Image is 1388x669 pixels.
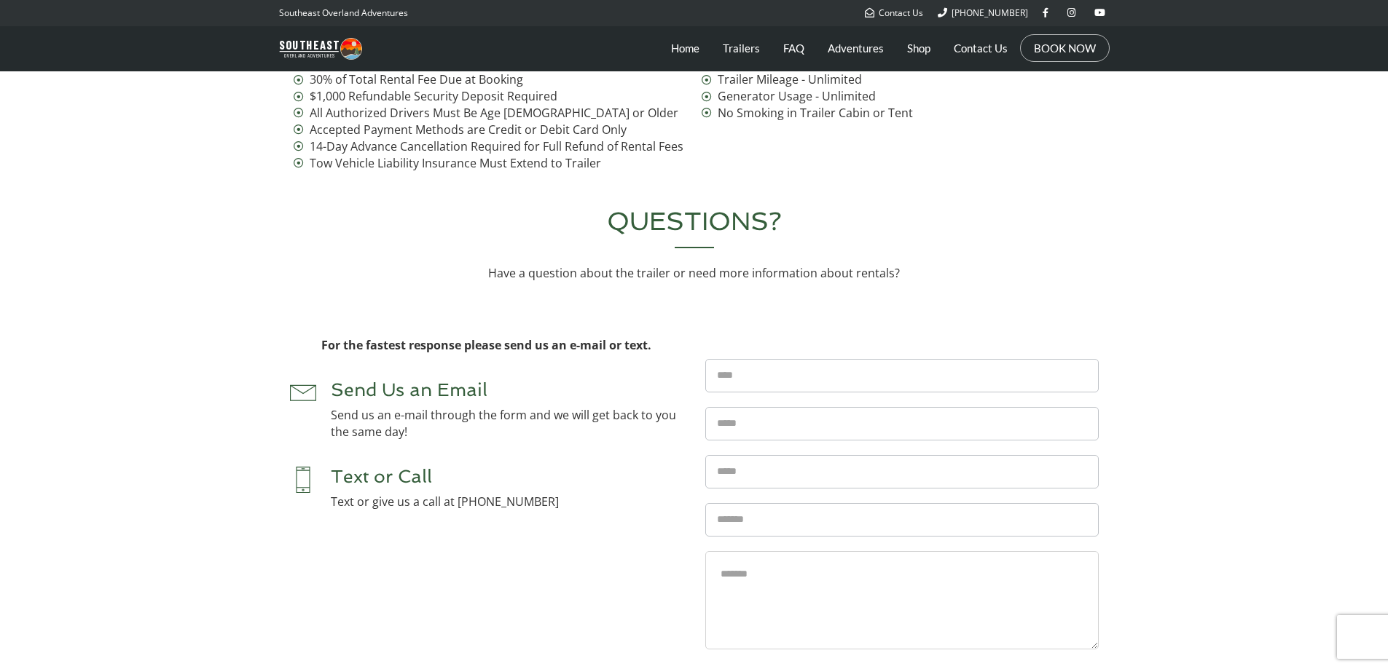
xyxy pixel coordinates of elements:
[306,155,601,172] span: Tow Vehicle Liability Insurance Must Extend to Trailer
[952,7,1028,19] span: [PHONE_NUMBER]
[671,30,699,66] a: Home
[331,466,432,487] a: Text or Call
[783,30,804,66] a: FAQ
[321,337,651,353] strong: For the fastest response please send us an e-mail or text.
[879,7,923,19] span: Contact Us
[938,7,1028,19] a: [PHONE_NUMBER]
[714,105,913,122] span: No Smoking in Trailer Cabin or Tent
[907,30,930,66] a: Shop
[306,88,557,105] span: $1,000 Refundable Security Deposit Required
[723,30,760,66] a: Trailers
[714,88,876,105] span: Generator Usage - Unlimited
[290,265,1099,282] p: Have a question about the trailer or need more information about rentals?
[331,379,487,400] span: Send Us an Email
[331,494,559,510] p: Text or give us a call at [PHONE_NUMBER]
[306,71,523,88] span: 30% of Total Rental Fee Due at Booking
[1034,41,1096,55] a: BOOK NOW
[279,38,362,60] img: Southeast Overland Adventures
[954,30,1008,66] a: Contact Us
[331,407,683,440] p: Send us an e-mail through the form and we will get back to you the same day!
[306,122,627,138] span: Accepted Payment Methods are Credit or Debit Card Only
[306,138,683,155] span: 14-Day Advance Cancellation Required for Full Refund of Rental Fees
[714,71,862,88] span: Trailer Mileage - Unlimited
[865,7,923,19] a: Contact Us
[828,30,884,66] a: Adventures
[306,105,678,122] span: All Authorized Drivers Must Be Age [DEMOGRAPHIC_DATA] or Older
[279,4,408,23] p: Southeast Overland Adventures
[290,207,1099,236] h2: QUESTIONS?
